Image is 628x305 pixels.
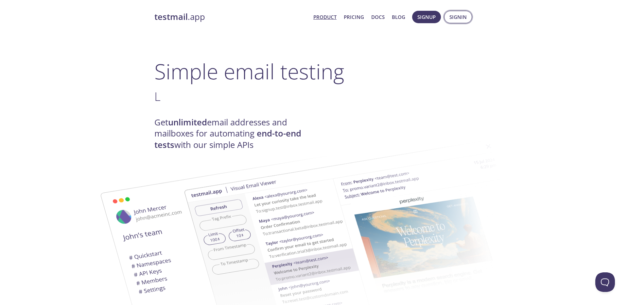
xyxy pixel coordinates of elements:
[154,11,308,23] a: testmail.app
[449,13,467,21] span: Signin
[417,13,436,21] span: Signup
[392,13,405,21] a: Blog
[154,88,161,104] span: L
[412,11,441,23] button: Signup
[313,13,337,21] a: Product
[154,128,301,150] strong: end-to-end tests
[595,272,615,292] iframe: Help Scout Beacon - Open
[444,11,472,23] button: Signin
[154,11,188,23] strong: testmail
[371,13,385,21] a: Docs
[168,117,207,128] strong: unlimited
[154,59,474,84] h1: Simple email testing
[154,117,314,151] h4: Get email addresses and mailboxes for automating with our simple APIs
[344,13,364,21] a: Pricing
